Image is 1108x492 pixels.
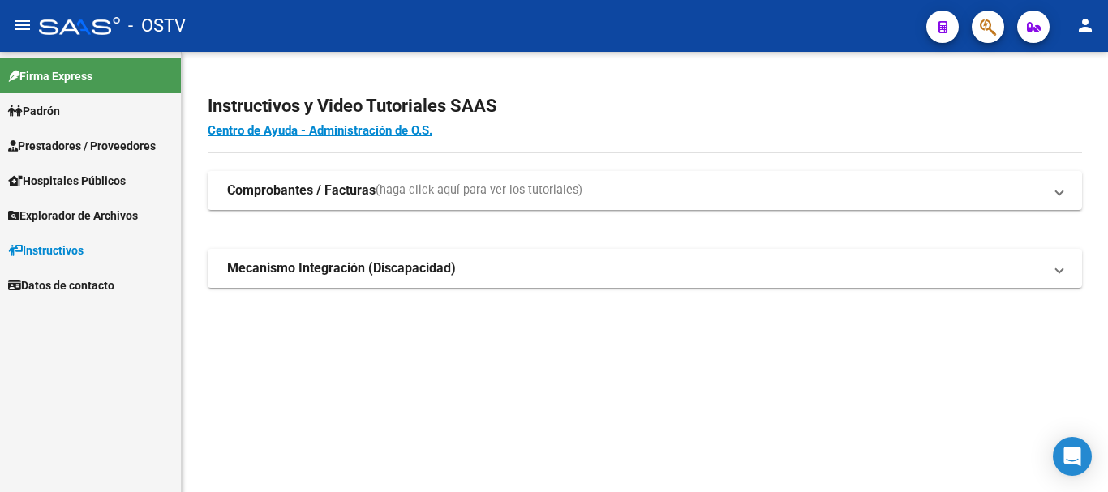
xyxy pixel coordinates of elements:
[227,182,376,199] strong: Comprobantes / Facturas
[8,102,60,120] span: Padrón
[128,8,186,44] span: - OSTV
[13,15,32,35] mat-icon: menu
[8,207,138,225] span: Explorador de Archivos
[8,242,84,259] span: Instructivos
[8,137,156,155] span: Prestadores / Proveedores
[8,276,114,294] span: Datos de contacto
[208,91,1082,122] h2: Instructivos y Video Tutoriales SAAS
[208,171,1082,210] mat-expansion-panel-header: Comprobantes / Facturas(haga click aquí para ver los tutoriales)
[208,249,1082,288] mat-expansion-panel-header: Mecanismo Integración (Discapacidad)
[208,123,432,138] a: Centro de Ayuda - Administración de O.S.
[227,259,456,277] strong: Mecanismo Integración (Discapacidad)
[376,182,582,199] span: (haga click aquí para ver los tutoriales)
[1053,437,1092,476] div: Open Intercom Messenger
[8,172,126,190] span: Hospitales Públicos
[8,67,92,85] span: Firma Express
[1076,15,1095,35] mat-icon: person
